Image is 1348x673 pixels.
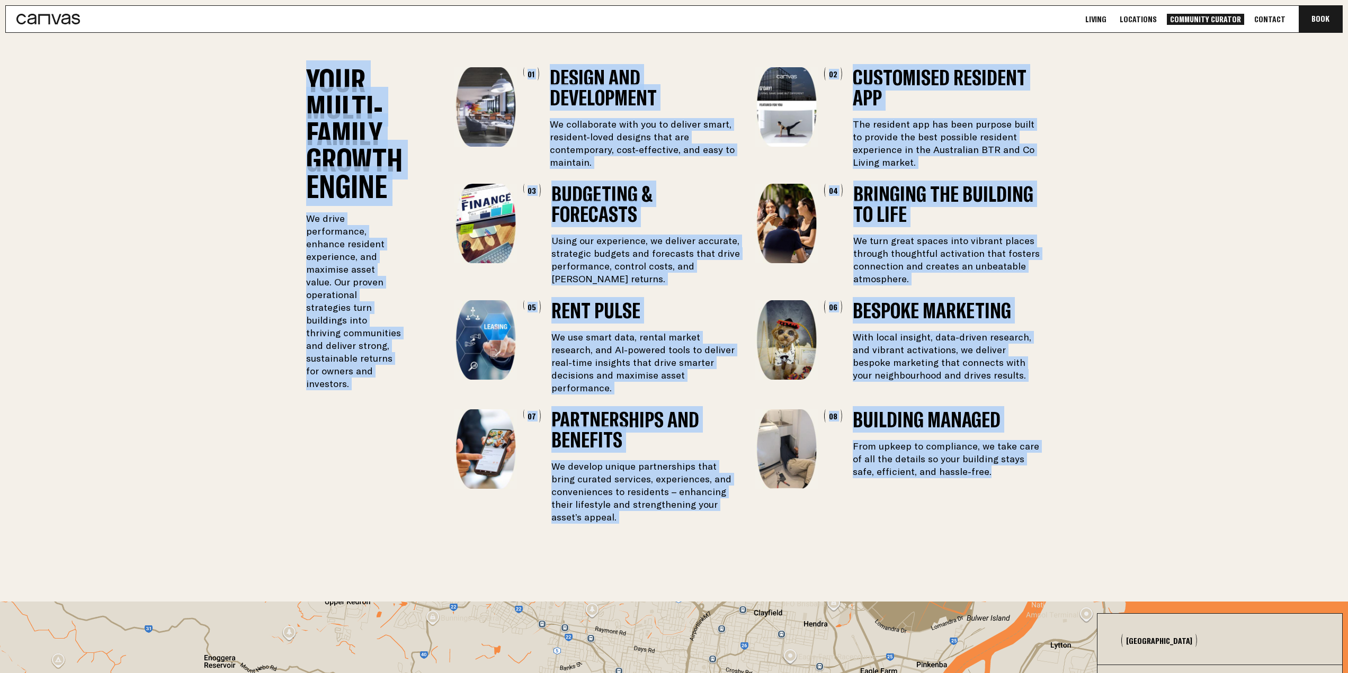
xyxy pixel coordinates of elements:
h2: Your Multi-Family Growth Engine [306,67,403,200]
p: We drive performance, enhance resident experience, and maximise asset value. Our proven operation... [306,212,403,390]
a: Living [1082,14,1110,25]
button: [GEOGRAPHIC_DATA] [1121,634,1197,647]
button: Book [1299,6,1342,32]
a: Locations [1117,14,1160,25]
a: Community Curator [1167,14,1244,25]
a: Contact [1251,14,1289,25]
